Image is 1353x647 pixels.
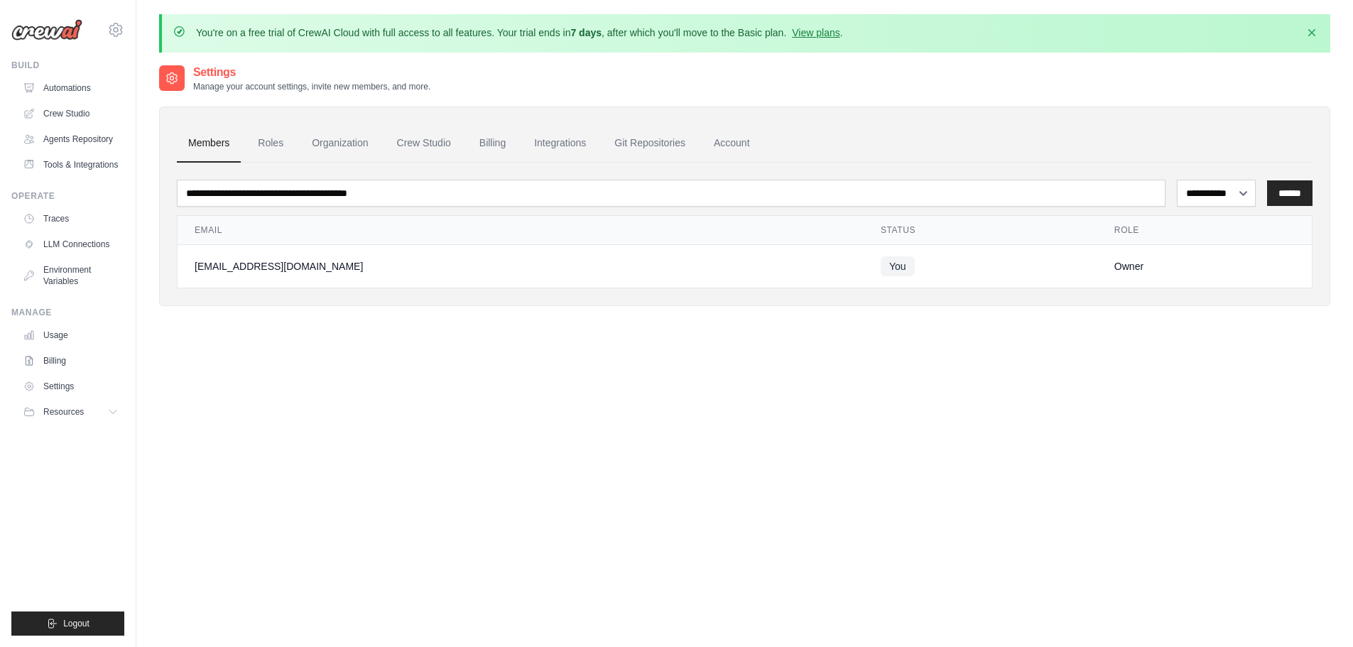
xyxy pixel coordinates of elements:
[1097,216,1312,245] th: Role
[17,401,124,423] button: Resources
[11,307,124,318] div: Manage
[881,256,915,276] span: You
[468,124,517,163] a: Billing
[43,406,84,418] span: Resources
[195,259,847,273] div: [EMAIL_ADDRESS][DOMAIN_NAME]
[11,611,124,636] button: Logout
[523,124,597,163] a: Integrations
[17,324,124,347] a: Usage
[196,26,843,40] p: You're on a free trial of CrewAI Cloud with full access to all features. Your trial ends in , aft...
[792,27,839,38] a: View plans
[17,77,124,99] a: Automations
[17,259,124,293] a: Environment Variables
[570,27,602,38] strong: 7 days
[193,64,430,81] h2: Settings
[63,618,89,629] span: Logout
[11,19,82,40] img: Logo
[11,190,124,202] div: Operate
[178,216,864,245] th: Email
[246,124,295,163] a: Roles
[17,375,124,398] a: Settings
[864,216,1097,245] th: Status
[17,128,124,151] a: Agents Repository
[300,124,379,163] a: Organization
[386,124,462,163] a: Crew Studio
[193,81,430,92] p: Manage your account settings, invite new members, and more.
[17,102,124,125] a: Crew Studio
[17,349,124,372] a: Billing
[17,153,124,176] a: Tools & Integrations
[1114,259,1295,273] div: Owner
[11,60,124,71] div: Build
[603,124,697,163] a: Git Repositories
[17,233,124,256] a: LLM Connections
[17,207,124,230] a: Traces
[702,124,761,163] a: Account
[177,124,241,163] a: Members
